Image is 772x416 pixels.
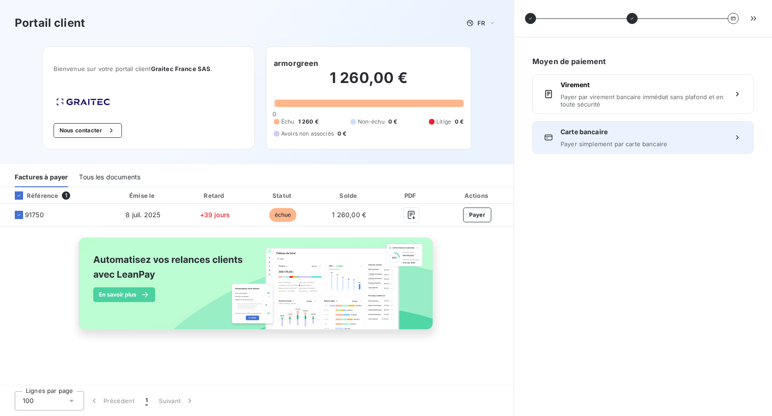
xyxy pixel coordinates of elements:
div: Référence [7,191,58,200]
div: Factures à payer [15,168,68,187]
span: 0 € [455,118,464,126]
h3: Portail client [15,15,85,31]
span: 1 [145,396,148,405]
span: échue [269,208,297,222]
span: Litige [436,118,451,126]
div: Statut [251,191,314,200]
button: 1 [140,391,153,410]
h6: armorgreen [274,58,319,69]
button: Suivant [153,391,200,410]
span: Graitec France SAS [151,65,211,72]
button: Payer [463,208,492,222]
div: Solde [318,191,380,200]
button: Nous contacter [54,123,122,138]
div: Émise le [108,191,179,200]
span: 1 260 € [298,118,319,126]
span: Avoirs non associés [281,130,334,138]
img: banner [70,232,443,345]
div: PDF [384,191,439,200]
span: 100 [23,396,34,405]
div: Actions [443,191,512,200]
span: Virement [561,80,725,89]
span: 8 juil. 2025 [126,211,160,219]
span: 1 [62,191,70,200]
div: Retard [182,191,247,200]
span: 0 € [338,130,346,138]
h6: Moyen de paiement [532,56,754,67]
span: 91750 [25,210,44,220]
img: Company logo [54,95,113,108]
span: Échu [281,118,295,126]
span: 0 [272,110,276,118]
span: Bienvenue sur votre portail client . [54,65,243,72]
span: Non-échu [358,118,385,126]
span: Payer par virement bancaire immédiat sans plafond et en toute sécurité [561,93,725,108]
span: Carte bancaire [561,127,725,137]
span: FR [477,19,485,27]
div: Tous les documents [79,168,140,187]
span: Payer simplement par carte bancaire [561,140,725,148]
span: +39 jours [200,211,230,219]
span: 1 260,00 € [332,211,366,219]
span: 0 € [388,118,397,126]
button: Précédent [84,391,140,410]
h2: 1 260,00 € [274,69,464,96]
